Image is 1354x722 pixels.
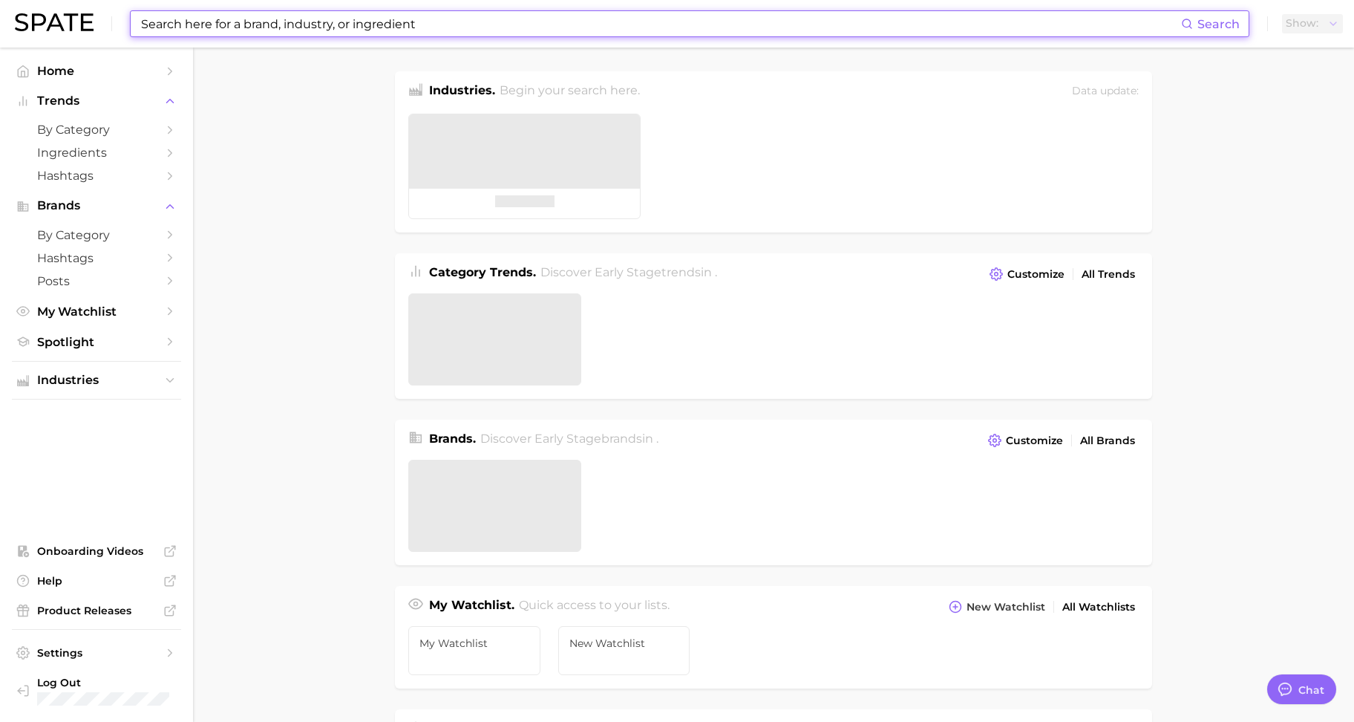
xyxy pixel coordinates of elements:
[1007,268,1064,281] span: Customize
[519,596,670,617] h2: Quick access to your lists.
[12,90,181,112] button: Trends
[15,13,94,31] img: SPATE
[540,265,717,279] span: Discover Early Stage trends in .
[419,637,529,649] span: My Watchlist
[37,228,156,242] span: by Category
[37,64,156,78] span: Home
[37,604,156,617] span: Product Releases
[12,164,181,187] a: Hashtags
[12,599,181,622] a: Product Releases
[1286,19,1318,27] span: Show
[37,335,156,349] span: Spotlight
[429,82,495,102] h1: Industries.
[37,544,156,558] span: Onboarding Videos
[37,574,156,588] span: Help
[1080,435,1135,447] span: All Brands
[1006,435,1063,447] span: Customize
[12,671,181,710] a: Log out. Currently logged in with e-mail unhokang@lghnh.com.
[12,118,181,141] a: by Category
[37,146,156,160] span: Ingredients
[1197,17,1240,31] span: Search
[429,596,514,617] h1: My Watchlist.
[37,305,156,319] span: My Watchlist
[12,540,181,562] a: Onboarding Videos
[12,141,181,164] a: Ingredients
[12,331,181,354] a: Spotlight
[37,94,156,108] span: Trends
[12,270,181,293] a: Posts
[986,264,1068,284] button: Customize
[12,59,181,82] a: Home
[12,300,181,323] a: My Watchlist
[12,570,181,592] a: Help
[1082,268,1135,281] span: All Trends
[967,601,1045,614] span: New Watchlist
[37,274,156,288] span: Posts
[984,430,1067,451] button: Customize
[408,626,540,675] a: My Watchlist
[1282,14,1343,33] button: Show
[429,432,476,446] span: Brands .
[37,123,156,137] span: by Category
[558,626,690,675] a: New Watchlist
[37,646,156,660] span: Settings
[37,676,169,689] span: Log Out
[37,251,156,265] span: Hashtags
[1062,601,1135,614] span: All Watchlists
[569,637,679,649] span: New Watchlist
[1076,431,1139,451] a: All Brands
[12,642,181,664] a: Settings
[140,11,1181,36] input: Search here for a brand, industry, or ingredient
[12,224,181,247] a: by Category
[37,199,156,212] span: Brands
[480,432,658,446] span: Discover Early Stage brands in .
[37,169,156,183] span: Hashtags
[429,265,536,279] span: Category Trends .
[1072,82,1139,102] div: Data update:
[500,82,640,102] h2: Begin your search here.
[12,369,181,391] button: Industries
[37,374,156,387] span: Industries
[1059,597,1139,617] a: All Watchlists
[12,247,181,270] a: Hashtags
[1078,264,1139,284] a: All Trends
[12,195,181,217] button: Brands
[945,596,1049,617] button: New Watchlist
